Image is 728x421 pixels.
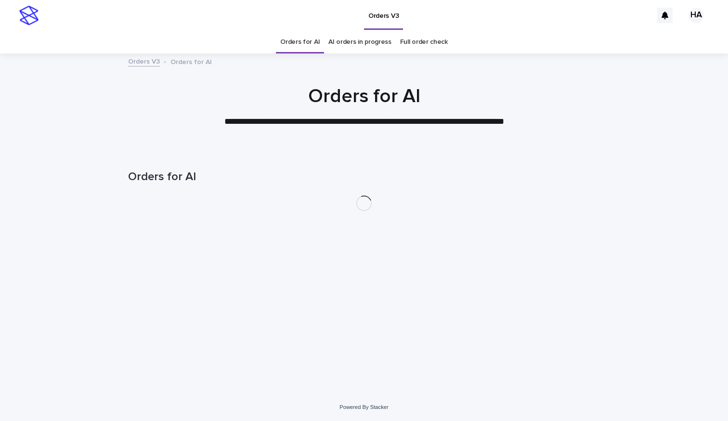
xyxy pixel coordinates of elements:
a: Full order check [400,31,448,53]
h1: Orders for AI [128,170,600,184]
a: Powered By Stacker [339,404,388,410]
a: AI orders in progress [328,31,391,53]
p: Orders for AI [170,56,212,66]
div: HA [689,8,704,23]
a: Orders V3 [128,55,160,66]
a: Orders for AI [280,31,320,53]
h1: Orders for AI [128,85,600,108]
img: stacker-logo-s-only.png [19,6,39,25]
